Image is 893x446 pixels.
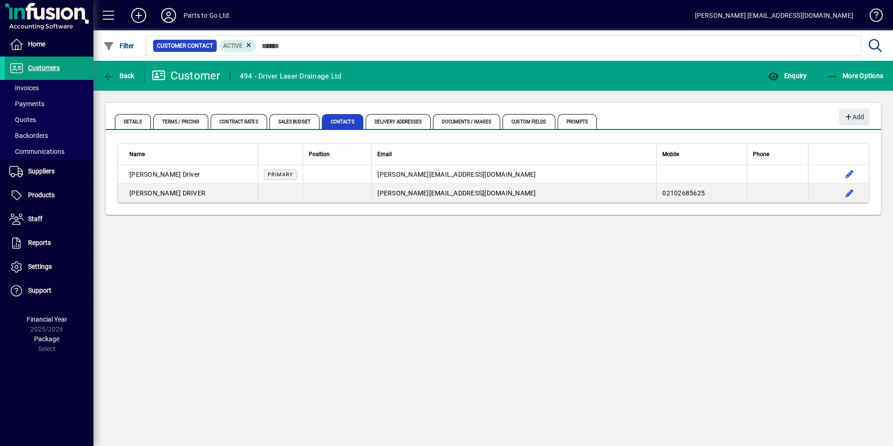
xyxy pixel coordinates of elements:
button: Add [124,7,154,24]
span: Terms / Pricing [153,114,209,129]
button: Edit [842,186,857,201]
a: Backorders [5,128,93,144]
span: Documents / Images [433,114,500,129]
span: Filter [103,42,135,50]
span: Sales Budget [269,114,319,129]
span: Home [28,40,45,48]
button: Profile [154,7,184,24]
button: Add [839,108,869,125]
span: Staff [28,215,43,223]
span: 02102685625 [662,189,705,197]
span: Mobile [662,149,679,159]
span: Delivery Addresses [366,114,431,129]
span: Backorders [9,132,48,139]
app-page-header-button: Back [93,67,145,84]
div: Phone [753,149,802,159]
span: Active [223,43,242,49]
a: Support [5,279,93,302]
a: Payments [5,96,93,112]
a: Reports [5,231,93,255]
div: Email [377,149,651,159]
div: [PERSON_NAME] [EMAIL_ADDRESS][DOMAIN_NAME] [695,8,853,23]
button: Edit [842,167,857,182]
span: [PERSON_NAME] [129,189,181,197]
span: Details [115,114,151,129]
span: Package [34,335,59,343]
span: Driver [183,171,200,178]
span: Payments [9,100,44,108]
div: Position [309,149,366,159]
span: [PERSON_NAME][EMAIL_ADDRESS][DOMAIN_NAME] [377,189,536,197]
div: Customer [152,68,220,83]
span: Name [129,149,145,159]
span: [PERSON_NAME] [129,171,181,178]
div: Name [129,149,252,159]
button: Filter [101,37,137,54]
div: Parts to Go Ltd. [184,8,231,23]
button: More Options [824,67,886,84]
a: Knowledge Base [863,2,881,32]
span: Customers [28,64,60,72]
span: Prompts [558,114,597,129]
span: Customer Contact [157,41,213,50]
span: Position [309,149,330,159]
span: Quotes [9,116,36,123]
a: Products [5,184,93,207]
span: Contacts [322,114,363,129]
span: Contract Rates [211,114,267,129]
button: Back [101,67,137,84]
a: Quotes [5,112,93,128]
a: Suppliers [5,160,93,183]
span: Support [28,287,51,294]
span: [PERSON_NAME][EMAIL_ADDRESS][DOMAIN_NAME] [377,171,536,178]
span: More Options [827,72,884,79]
div: Mobile [662,149,741,159]
mat-chip: Activation Status: Active [220,40,257,52]
a: Settings [5,255,93,279]
a: Invoices [5,80,93,96]
span: Communications [9,148,64,155]
span: Primary [268,172,293,178]
span: DRIVER [183,189,206,197]
span: Reports [28,239,51,246]
div: 494 - Driver Laser Drainage Ltd [240,69,342,84]
a: Home [5,33,93,56]
span: Phone [753,149,769,159]
span: Add [844,109,864,125]
span: Financial Year [27,316,67,323]
span: Products [28,191,55,199]
span: Enquiry [768,72,807,79]
span: Suppliers [28,167,55,175]
span: Custom Fields [503,114,555,129]
button: Enquiry [765,67,809,84]
span: Email [377,149,392,159]
a: Communications [5,144,93,159]
span: Invoices [9,84,39,92]
span: Back [103,72,135,79]
a: Staff [5,208,93,231]
span: Settings [28,263,52,270]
